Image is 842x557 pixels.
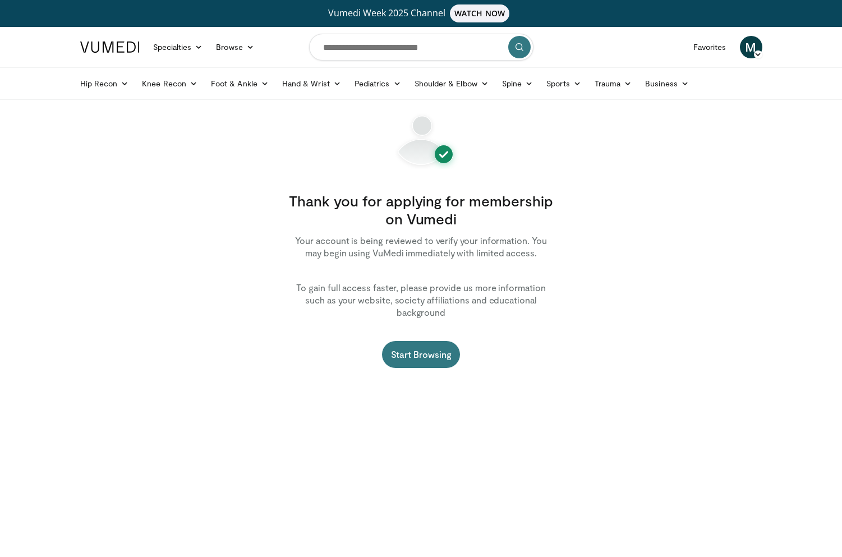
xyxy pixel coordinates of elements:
a: Knee Recon [135,72,204,95]
input: Search topics, interventions [309,34,533,61]
a: Browse [209,36,261,58]
a: Sports [540,72,588,95]
a: Foot & Ankle [204,72,275,95]
p: To gain full access faster, please provide us more information such as your website, society affi... [287,282,556,319]
a: Trauma [588,72,639,95]
span: WATCH NOW [450,4,509,22]
img: VuMedi Logo [80,42,140,53]
a: Business [638,72,696,95]
h3: Thank you for applying for membership on Vumedi [287,192,556,228]
p: Your account is being reviewed to verify your information. You may begin using VuMedi immediately... [287,234,556,259]
a: Shoulder & Elbow [408,72,495,95]
a: Hip Recon [73,72,136,95]
a: Favorites [687,36,733,58]
img: User registration completed [376,113,466,169]
a: Specialties [146,36,210,58]
a: Pediatrics [348,72,408,95]
a: Start Browsing [382,341,461,368]
a: Vumedi Week 2025 ChannelWATCH NOW [82,4,761,22]
a: M [740,36,762,58]
a: Hand & Wrist [275,72,348,95]
a: Spine [495,72,540,95]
